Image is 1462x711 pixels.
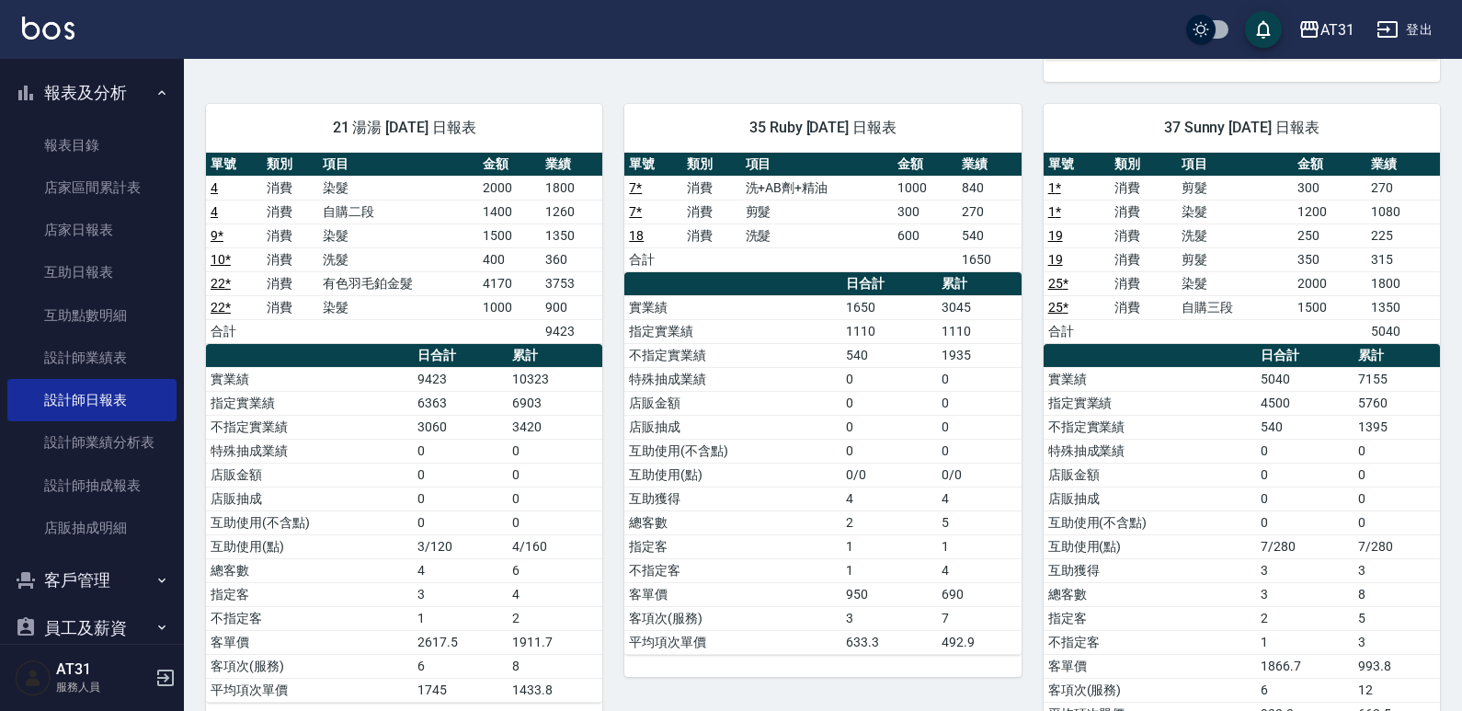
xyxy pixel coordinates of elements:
th: 日合計 [1256,344,1353,368]
td: 1000 [478,295,541,319]
a: 設計師業績分析表 [7,421,177,464]
td: 540 [1256,415,1353,439]
td: 指定實業績 [1044,391,1257,415]
td: 1400 [478,200,541,224]
td: 360 [541,247,603,271]
td: 0 [1353,510,1440,534]
td: 互助使用(點) [206,534,413,558]
a: 設計師日報表 [7,379,177,421]
td: 客項次(服務) [1044,678,1257,702]
td: 4/160 [508,534,602,558]
td: 消費 [1110,200,1177,224]
td: 指定實業績 [624,319,841,343]
table: a dense table [206,153,602,344]
td: 6 [413,654,508,678]
td: 洗髮 [318,247,478,271]
a: 設計師業績表 [7,337,177,379]
td: 店販抽成 [1044,487,1257,510]
td: 客單價 [206,630,413,654]
td: 4170 [478,271,541,295]
th: 類別 [682,153,740,177]
td: 平均項次單價 [206,678,413,702]
button: save [1245,11,1282,48]
td: 總客數 [624,510,841,534]
td: 350 [1293,247,1366,271]
td: 自購三段 [1177,295,1293,319]
td: 1350 [1366,295,1440,319]
td: 染髮 [318,176,478,200]
td: 6 [508,558,602,582]
td: 客項次(服務) [206,654,413,678]
td: 2 [1256,606,1353,630]
td: 540 [957,224,1022,247]
td: 2 [841,510,937,534]
td: 消費 [1110,247,1177,271]
td: 0 [841,367,937,391]
td: 互助使用(不含點) [1044,510,1257,534]
td: 消費 [1110,176,1177,200]
td: 7/280 [1353,534,1440,558]
td: 消費 [262,200,318,224]
td: 1260 [541,200,603,224]
button: 客戶管理 [7,556,177,604]
td: 不指定客 [1044,630,1257,654]
td: 剪髮 [741,200,894,224]
a: 互助點數明細 [7,294,177,337]
td: 消費 [682,200,740,224]
a: 19 [1048,228,1063,243]
a: 店家日報表 [7,209,177,251]
td: 950 [841,582,937,606]
td: 0 [508,510,602,534]
td: 互助獲得 [1044,558,1257,582]
td: 4 [937,558,1022,582]
td: 270 [1366,176,1440,200]
td: 5040 [1256,367,1353,391]
td: 7 [937,606,1022,630]
a: 店販抽成明細 [7,507,177,549]
td: 1200 [1293,200,1366,224]
th: 金額 [1293,153,1366,177]
span: 35 Ruby [DATE] 日報表 [646,119,999,137]
td: 3 [841,606,937,630]
td: 特殊抽成業績 [1044,439,1257,463]
td: 8 [1353,582,1440,606]
td: 300 [893,200,957,224]
td: 店販抽成 [624,415,841,439]
td: 染髮 [318,224,478,247]
th: 日合計 [841,272,937,296]
td: 3 [1353,630,1440,654]
a: 19 [1048,252,1063,267]
td: 消費 [262,295,318,319]
th: 累計 [1353,344,1440,368]
p: 服務人員 [56,679,150,695]
table: a dense table [624,272,1021,655]
td: 6903 [508,391,602,415]
div: AT31 [1320,18,1354,41]
td: 1 [841,558,937,582]
td: 250 [1293,224,1366,247]
td: 1500 [478,224,541,247]
th: 單號 [206,153,262,177]
td: 洗+AB劑+精油 [741,176,894,200]
td: 2000 [1293,271,1366,295]
td: 900 [541,295,603,319]
td: 5040 [1366,319,1440,343]
span: 37 Sunny [DATE] 日報表 [1066,119,1418,137]
td: 600 [893,224,957,247]
td: 店販抽成 [206,487,413,510]
td: 1 [1256,630,1353,654]
td: 1650 [841,295,937,319]
a: 4 [211,204,218,219]
a: 4 [211,180,218,195]
td: 1911.7 [508,630,602,654]
button: AT31 [1291,11,1362,49]
td: 492.9 [937,630,1022,654]
th: 日合計 [413,344,508,368]
td: 互助使用(不含點) [206,510,413,534]
td: 1 [841,534,937,558]
td: 指定實業績 [206,391,413,415]
td: 5760 [1353,391,1440,415]
td: 指定客 [624,534,841,558]
td: 實業績 [624,295,841,319]
td: 7/280 [1256,534,1353,558]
